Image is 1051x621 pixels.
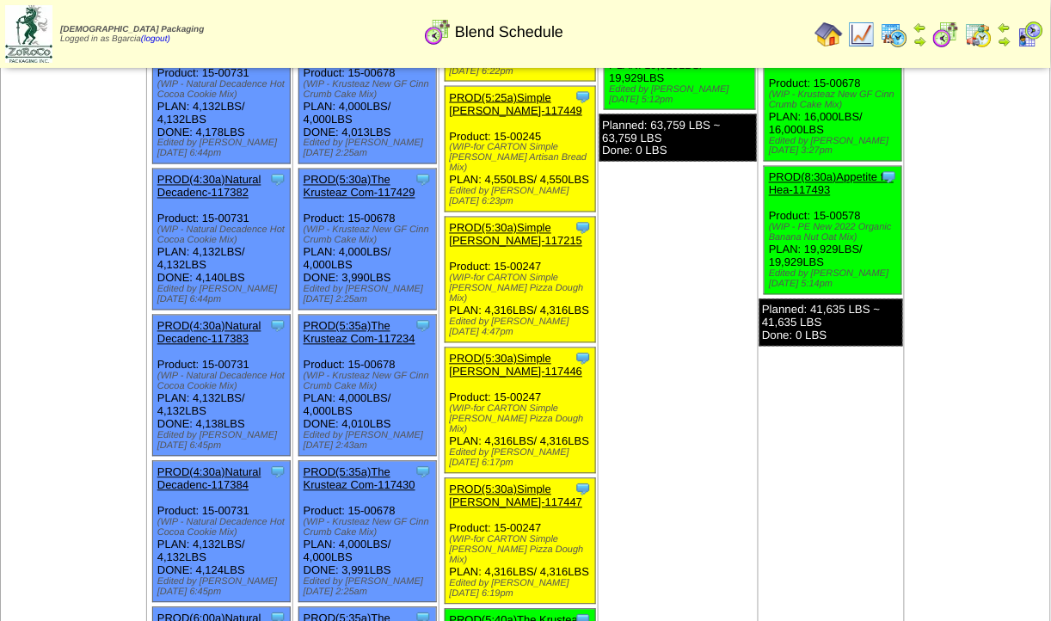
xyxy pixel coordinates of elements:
[965,21,993,48] img: calendarinout.gif
[609,84,754,105] div: Edited by [PERSON_NAME] [DATE] 5:12pm
[152,316,290,457] div: Product: 15-00731 PLAN: 4,132LBS / 4,132LBS DONE: 4,138LBS
[304,138,436,159] div: Edited by [PERSON_NAME] [DATE] 2:25am
[769,136,901,157] div: Edited by [PERSON_NAME] [DATE] 3:27pm
[415,171,432,188] img: Tooltip
[450,404,595,435] div: (WIP-for CARTON Simple [PERSON_NAME] Pizza Dough Mix)
[575,350,592,367] img: Tooltip
[599,114,757,162] div: Planned: 63,759 LBS ~ 63,759 LBS Done: 0 LBS
[450,274,595,304] div: (WIP-for CARTON Simple [PERSON_NAME] Pizza Dough Mix)
[141,34,170,44] a: (logout)
[298,462,436,603] div: Product: 15-00678 PLAN: 4,000LBS / 4,000LBS DONE: 3,991LBS
[304,225,436,246] div: (WIP - Krusteaz New GF Cinn Crumb Cake Mix)
[60,25,204,44] span: Logged in as Bgarcia
[450,483,583,509] a: PROD(5:30a)Simple [PERSON_NAME]-117447
[304,285,436,305] div: Edited by [PERSON_NAME] [DATE] 2:25am
[157,518,290,538] div: (WIP - Natural Decadence Hot Cocoa Cookie Mix)
[304,577,436,598] div: Edited by [PERSON_NAME] [DATE] 2:25am
[998,21,1011,34] img: arrowleft.gif
[769,171,894,197] a: PROD(8:30a)Appetite for Hea-117493
[304,174,415,200] a: PROD(5:30a)The Krusteaz Com-117429
[269,317,286,335] img: Tooltip
[304,320,415,346] a: PROD(5:35a)The Krusteaz Com-117234
[450,187,595,207] div: Edited by [PERSON_NAME] [DATE] 6:23pm
[998,34,1011,48] img: arrowright.gif
[881,21,908,48] img: calendarprod.gif
[445,218,595,343] div: Product: 15-00247 PLAN: 4,316LBS / 4,316LBS
[304,372,436,392] div: (WIP - Krusteaz New GF Cinn Crumb Cake Mix)
[450,353,583,378] a: PROD(5:30a)Simple [PERSON_NAME]-117446
[445,87,595,212] div: Product: 15-00245 PLAN: 4,550LBS / 4,550LBS
[157,320,261,346] a: PROD(4:30a)Natural Decadenc-117383
[769,89,901,110] div: (WIP - Krusteaz New GF Cinn Crumb Cake Mix)
[575,481,592,498] img: Tooltip
[304,79,436,100] div: (WIP - Krusteaz New GF Cinn Crumb Cake Mix)
[765,167,902,295] div: Product: 15-00578 PLAN: 19,929LBS / 19,929LBS
[913,21,927,34] img: arrowleft.gif
[848,21,876,48] img: line_graph.gif
[157,372,290,392] div: (WIP - Natural Decadence Hot Cocoa Cookie Mix)
[450,448,595,469] div: Edited by [PERSON_NAME] [DATE] 6:17pm
[60,25,204,34] span: [DEMOGRAPHIC_DATA] Packaging
[157,285,290,305] div: Edited by [PERSON_NAME] [DATE] 6:44pm
[759,299,903,347] div: Planned: 41,635 LBS ~ 41,635 LBS Done: 0 LBS
[450,535,595,566] div: (WIP-for CARTON Simple [PERSON_NAME] Pizza Dough Mix)
[450,91,583,117] a: PROD(5:25a)Simple [PERSON_NAME]-117449
[1017,21,1044,48] img: calendarcustomer.gif
[769,269,901,290] div: Edited by [PERSON_NAME] [DATE] 5:14pm
[157,174,261,200] a: PROD(4:30a)Natural Decadenc-117382
[450,579,595,599] div: Edited by [PERSON_NAME] [DATE] 6:19pm
[575,89,592,106] img: Tooltip
[5,5,52,63] img: zoroco-logo-small.webp
[152,169,290,310] div: Product: 15-00731 PLAN: 4,132LBS / 4,132LBS DONE: 4,140LBS
[304,431,436,452] div: Edited by [PERSON_NAME] [DATE] 2:43am
[455,23,563,41] span: Blend Schedule
[157,577,290,598] div: Edited by [PERSON_NAME] [DATE] 6:45pm
[450,317,595,338] div: Edited by [PERSON_NAME] [DATE] 4:47pm
[269,464,286,481] img: Tooltip
[932,21,960,48] img: calendarblend.gif
[157,431,290,452] div: Edited by [PERSON_NAME] [DATE] 6:45pm
[445,479,595,605] div: Product: 15-00247 PLAN: 4,316LBS / 4,316LBS
[881,169,898,186] img: Tooltip
[415,317,432,335] img: Tooltip
[152,462,290,603] div: Product: 15-00731 PLAN: 4,132LBS / 4,132LBS DONE: 4,124LBS
[415,464,432,481] img: Tooltip
[450,143,595,174] div: (WIP-for CARTON Simple [PERSON_NAME] Artisan Bread Mix)
[298,316,436,457] div: Product: 15-00678 PLAN: 4,000LBS / 4,000LBS DONE: 4,010LBS
[815,21,843,48] img: home.gif
[298,169,436,310] div: Product: 15-00678 PLAN: 4,000LBS / 4,000LBS DONE: 3,990LBS
[913,34,927,48] img: arrowright.gif
[269,171,286,188] img: Tooltip
[157,138,290,159] div: Edited by [PERSON_NAME] [DATE] 6:44pm
[157,466,261,492] a: PROD(4:30a)Natural Decadenc-117384
[304,466,415,492] a: PROD(5:35a)The Krusteaz Com-117430
[157,79,290,100] div: (WIP - Natural Decadence Hot Cocoa Cookie Mix)
[157,225,290,246] div: (WIP - Natural Decadence Hot Cocoa Cookie Mix)
[424,18,452,46] img: calendarblend.gif
[152,23,290,164] div: Product: 15-00731 PLAN: 4,132LBS / 4,132LBS DONE: 4,178LBS
[304,518,436,538] div: (WIP - Krusteaz New GF Cinn Crumb Cake Mix)
[769,223,901,243] div: (WIP - PE New 2022 Organic Banana Nut Oat Mix)
[765,34,902,162] div: Product: 15-00678 PLAN: 16,000LBS / 16,000LBS
[450,222,583,248] a: PROD(5:30a)Simple [PERSON_NAME]-117215
[575,219,592,237] img: Tooltip
[445,348,595,474] div: Product: 15-00247 PLAN: 4,316LBS / 4,316LBS
[298,23,436,164] div: Product: 15-00678 PLAN: 4,000LBS / 4,000LBS DONE: 4,013LBS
